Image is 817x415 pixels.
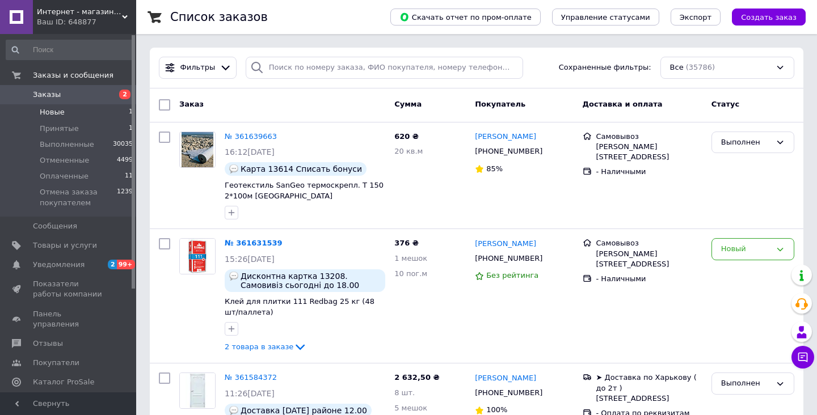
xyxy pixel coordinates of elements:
span: 2 632,50 ₴ [394,373,439,382]
span: 30035 [113,139,133,150]
span: 1 [129,107,133,117]
span: 620 ₴ [394,132,419,141]
span: 1 мешок [394,254,427,262]
span: Доставка [DATE] районе 12.00 [241,406,367,415]
span: Выполненные [40,139,94,150]
span: 1239 [117,187,133,207]
a: № 361631539 [225,239,283,247]
img: Фото товару [180,239,215,274]
div: Самовывоз [596,132,702,142]
span: Принятые [40,124,79,134]
span: 2 [108,260,117,269]
span: 376 ₴ [394,239,419,247]
span: (35786) [686,63,715,71]
span: 16:12[DATE] [225,147,275,156]
span: 8 шт. [394,388,415,397]
span: 99+ [117,260,136,269]
span: Интернет - магазин строительных материалов "Будмаркет.com" [37,7,122,17]
h1: Список заказов [170,10,268,24]
a: Создать заказ [721,12,806,21]
span: Экспорт [680,13,711,22]
button: Чат с покупателем [791,346,814,369]
div: Новый [721,243,771,255]
span: Отмененные [40,155,89,166]
span: 15:26[DATE] [225,255,275,264]
a: [PERSON_NAME] [475,132,536,142]
span: 1 [129,124,133,134]
div: [PHONE_NUMBER] [473,251,545,266]
a: № 361639663 [225,132,277,141]
span: Скачать отчет по пром-оплате [399,12,532,22]
div: - Наличными [596,274,702,284]
div: Выполнен [721,378,771,389]
span: Статус [711,100,740,108]
span: 2 [119,90,130,99]
button: Скачать отчет по пром-оплате [390,9,541,26]
span: Дисконтна картка 13208. Самовивіз сьогодні до 18.00 [241,272,381,290]
span: 4499 [117,155,133,166]
span: Покупатель [475,100,525,108]
span: Отмена заказа покупателем [40,187,117,207]
img: :speech_balloon: [229,164,238,173]
span: Сумма [394,100,422,108]
span: Покупатели [33,358,79,368]
span: Панель управления [33,309,105,329]
span: 11 [125,171,133,181]
a: № 361584372 [225,373,277,382]
div: [STREET_ADDRESS] [596,393,702,404]
div: Самовывоз [596,238,702,248]
span: Сохраненные фильтры: [559,62,651,73]
span: Карта 13614 Списать бонуси [241,164,362,173]
button: Создать заказ [732,9,806,26]
div: ➤ Доставка по Харькову ( до 2т ) [596,372,702,393]
span: Каталог ProSale [33,377,94,387]
img: Фото товару [180,373,215,408]
span: Товары и услуги [33,240,97,251]
span: Отзывы [33,338,63,349]
a: Фото товару [179,132,216,168]
span: Все [670,62,684,73]
button: Экспорт [671,9,721,26]
a: [PERSON_NAME] [475,373,536,384]
a: [PERSON_NAME] [475,239,536,249]
input: Поиск по номеру заказа, ФИО покупателя, номеру телефона, Email, номеру накладной [246,57,523,79]
span: Оплаченные [40,171,89,181]
span: Управление статусами [561,13,650,22]
div: - Наличными [596,167,702,177]
img: :speech_balloon: [229,406,238,415]
span: Уведомления [33,260,85,270]
a: 2 товара в заказе [225,342,307,351]
span: Фильтры [180,62,216,73]
input: Поиск [6,40,134,60]
button: Управление статусами [552,9,659,26]
span: Заказ [179,100,204,108]
div: Ваш ID: 648877 [37,17,136,27]
span: Создать заказ [741,13,797,22]
a: Фото товару [179,238,216,274]
span: 10 пог.м [394,269,427,278]
span: Сообщения [33,221,77,231]
span: 11:26[DATE] [225,389,275,398]
a: Клей для плитки 111 Redbag 25 кг (48 шт/паллета) [225,297,374,316]
span: Новые [40,107,65,117]
span: Без рейтинга [486,271,538,280]
span: Заказы [33,90,61,100]
span: 100% [486,405,507,414]
span: 85% [486,164,503,173]
span: Показатели работы компании [33,279,105,299]
div: [PHONE_NUMBER] [473,144,545,159]
div: Выполнен [721,137,771,149]
div: [PHONE_NUMBER] [473,386,545,400]
a: Геотекстиль SanGeo термоскрепл. Т 150 2*100м [GEOGRAPHIC_DATA] [225,181,384,200]
span: 5 мешок [394,404,427,412]
div: [PERSON_NAME][STREET_ADDRESS] [596,142,702,162]
span: 20 кв.м [394,147,423,155]
span: Доставка и оплата [583,100,663,108]
div: [PERSON_NAME][STREET_ADDRESS] [596,249,702,269]
a: Фото товару [179,372,216,409]
span: 2 товара в заказе [225,342,293,351]
img: :speech_balloon: [229,272,238,281]
img: Фото товару [182,132,213,167]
